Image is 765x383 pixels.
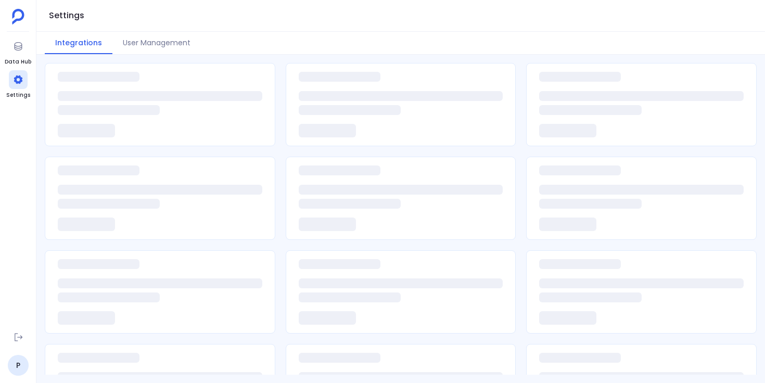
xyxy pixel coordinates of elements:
[112,32,201,54] button: User Management
[8,355,29,376] a: P
[6,91,30,99] span: Settings
[12,9,24,24] img: petavue logo
[49,8,84,23] h1: Settings
[5,58,31,66] span: Data Hub
[45,32,112,54] button: Integrations
[6,70,30,99] a: Settings
[5,37,31,66] a: Data Hub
